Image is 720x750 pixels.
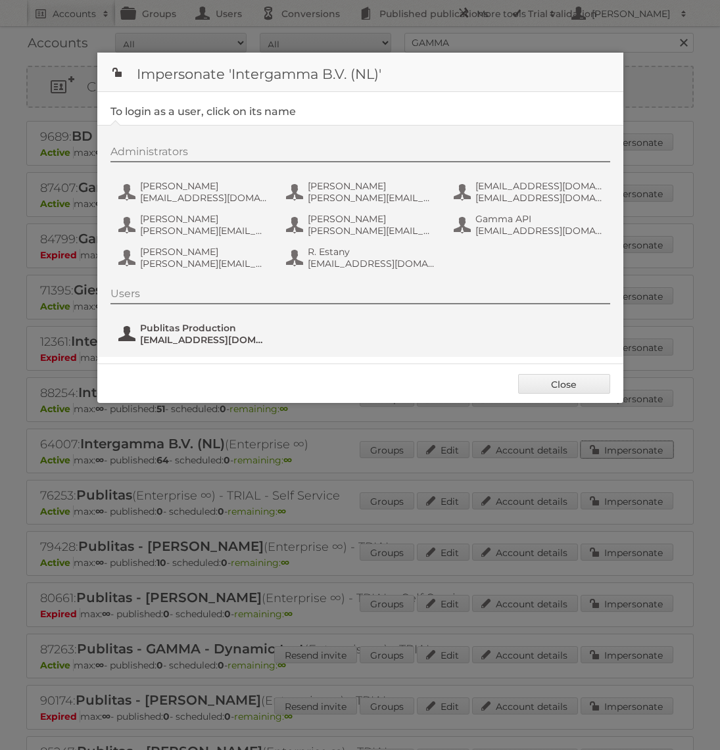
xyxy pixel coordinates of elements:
span: [PERSON_NAME] [140,246,268,258]
span: [PERSON_NAME][EMAIL_ADDRESS][DOMAIN_NAME] [140,225,268,237]
button: [PERSON_NAME] [PERSON_NAME][EMAIL_ADDRESS][DOMAIN_NAME] [285,212,439,238]
span: [PERSON_NAME][EMAIL_ADDRESS][DOMAIN_NAME] [308,192,435,204]
h1: Impersonate 'Intergamma B.V. (NL)' [97,53,623,92]
span: [PERSON_NAME] [308,213,435,225]
button: [EMAIL_ADDRESS][DOMAIN_NAME] [EMAIL_ADDRESS][DOMAIN_NAME] [452,179,607,205]
button: [PERSON_NAME] [PERSON_NAME][EMAIL_ADDRESS][DOMAIN_NAME] [285,179,439,205]
button: [PERSON_NAME] [PERSON_NAME][EMAIL_ADDRESS][DOMAIN_NAME] [117,212,272,238]
button: [PERSON_NAME] [PERSON_NAME][EMAIL_ADDRESS][DOMAIN_NAME] [117,245,272,271]
span: Publitas Production [140,322,268,334]
legend: To login as a user, click on its name [110,105,296,118]
span: Gamma API [475,213,603,225]
button: Gamma API [EMAIL_ADDRESS][DOMAIN_NAME] [452,212,607,238]
span: R. Estany [308,246,435,258]
span: [PERSON_NAME] [140,180,268,192]
span: [PERSON_NAME] [308,180,435,192]
a: Close [518,374,610,394]
span: [EMAIL_ADDRESS][DOMAIN_NAME] [475,225,603,237]
button: R. Estany [EMAIL_ADDRESS][DOMAIN_NAME] [285,245,439,271]
div: Administrators [110,145,610,162]
button: [PERSON_NAME] [EMAIL_ADDRESS][DOMAIN_NAME] [117,179,272,205]
span: [EMAIL_ADDRESS][DOMAIN_NAME] [140,192,268,204]
span: [EMAIL_ADDRESS][DOMAIN_NAME] [140,334,268,346]
span: [PERSON_NAME][EMAIL_ADDRESS][DOMAIN_NAME] [308,225,435,237]
span: [EMAIL_ADDRESS][DOMAIN_NAME] [475,180,603,192]
button: Publitas Production [EMAIL_ADDRESS][DOMAIN_NAME] [117,321,272,347]
span: [EMAIL_ADDRESS][DOMAIN_NAME] [475,192,603,204]
span: [EMAIL_ADDRESS][DOMAIN_NAME] [308,258,435,270]
span: [PERSON_NAME][EMAIL_ADDRESS][DOMAIN_NAME] [140,258,268,270]
span: [PERSON_NAME] [140,213,268,225]
div: Users [110,287,610,304]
